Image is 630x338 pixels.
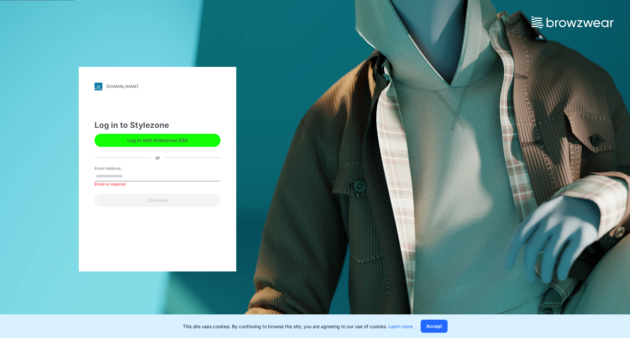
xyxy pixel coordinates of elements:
button: Accept [421,320,448,333]
div: Email is required [94,181,220,187]
img: svg+xml;base64,PHN2ZyB3aWR0aD0iMjgiIGhlaWdodD0iMjgiIHZpZXdCb3g9IjAgMCAyOCAyOCIgZmlsbD0ibm9uZSIgeG... [94,83,102,90]
p: This site uses cookies. By continuing to browse the site, you are agreeing to our use of cookies. [183,323,413,330]
button: Log in with Enterprise SSO [94,134,220,147]
img: browzwear-logo.73288ffb.svg [532,16,614,28]
div: Log in to Stylezone [94,119,220,131]
a: [DOMAIN_NAME] [94,83,220,90]
label: Email Address [94,166,140,171]
div: [DOMAIN_NAME] [106,84,138,89]
div: or [150,154,165,161]
a: Learn more [388,324,413,329]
